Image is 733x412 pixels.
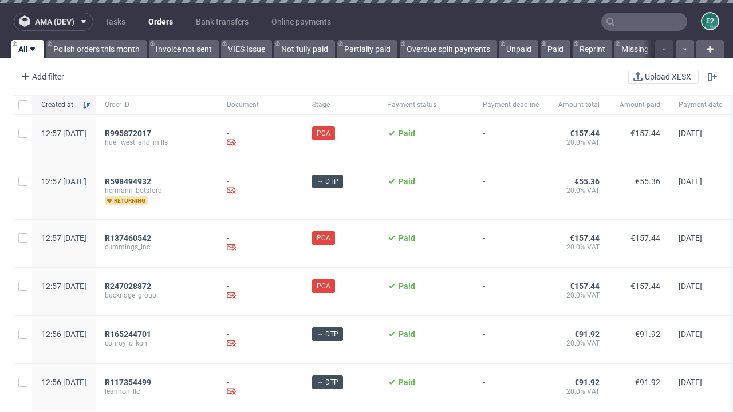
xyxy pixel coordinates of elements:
[483,378,539,398] span: -
[630,282,660,291] span: €157.44
[557,100,600,110] span: Amount total
[189,13,255,31] a: Bank transfers
[317,128,330,138] span: PCA
[643,73,693,81] span: Upload XLSX
[574,177,600,186] span: €55.36
[105,330,153,339] a: R165244701
[227,100,294,110] span: Document
[105,186,208,195] span: hermann_botsford
[574,330,600,339] span: €91.92
[557,186,600,195] span: 20.0% VAT
[618,100,660,110] span: Amount paid
[399,177,415,186] span: Paid
[227,177,294,197] div: -
[227,378,294,398] div: -
[105,330,151,339] span: R165244701
[227,233,294,253] div: -
[317,281,330,291] span: PCA
[227,282,294,302] div: -
[387,100,464,110] span: Payment status
[635,177,660,186] span: €55.36
[570,233,600,243] span: €157.44
[317,377,338,387] span: → DTP
[630,129,660,138] span: €157.44
[337,40,397,58] a: Partially paid
[105,177,151,186] span: R598494932
[227,330,294,350] div: -
[679,330,702,339] span: [DATE]
[105,291,208,300] span: buckridge_group
[557,291,600,300] span: 20.0% VAT
[679,378,702,387] span: [DATE]
[105,177,153,186] a: R598494932
[614,40,682,58] a: Missing invoice
[41,129,86,138] span: 12:57 [DATE]
[105,378,153,387] a: R117354499
[105,233,151,243] span: R137460542
[557,339,600,348] span: 20.0% VAT
[105,233,153,243] a: R137460542
[16,68,66,86] div: Add filter
[679,100,722,110] span: Payment date
[46,40,147,58] a: Polish orders this month
[557,138,600,147] span: 20.0% VAT
[630,233,660,243] span: €157.44
[679,177,702,186] span: [DATE]
[105,243,208,252] span: cummings_inc
[557,387,600,396] span: 20.0% VAT
[679,129,702,138] span: [DATE]
[570,129,600,138] span: €157.44
[105,196,148,205] span: returning
[105,282,151,291] span: R247028872
[635,330,660,339] span: €91.92
[221,40,272,58] a: VIES Issue
[14,13,93,31] button: ama (dev)
[399,282,415,291] span: Paid
[483,129,539,149] span: -
[702,13,718,29] figcaption: e2
[574,378,600,387] span: €91.92
[149,40,219,58] a: Invoice not sent
[628,70,699,84] button: Upload XLSX
[483,100,539,110] span: Payment deadline
[105,129,151,138] span: R995872017
[399,129,415,138] span: Paid
[227,129,294,149] div: -
[41,177,86,186] span: 12:57 [DATE]
[679,233,702,243] span: [DATE]
[541,40,570,58] a: Paid
[105,339,208,348] span: conroy_o_kon
[105,100,208,110] span: Order ID
[679,282,702,291] span: [DATE]
[41,100,77,110] span: Created at
[105,138,208,147] span: huel_west_and_mills
[11,40,44,58] a: All
[105,129,153,138] a: R995872017
[41,378,86,387] span: 12:56 [DATE]
[41,233,86,243] span: 12:57 [DATE]
[483,282,539,302] span: -
[105,378,151,387] span: R117354499
[35,18,74,26] span: ama (dev)
[141,13,180,31] a: Orders
[557,243,600,252] span: 20.0% VAT
[499,40,538,58] a: Unpaid
[105,387,208,396] span: leannon_llc
[570,282,600,291] span: €157.44
[573,40,612,58] a: Reprint
[317,329,338,339] span: → DTP
[399,233,415,243] span: Paid
[312,100,369,110] span: Stage
[317,176,338,187] span: → DTP
[483,233,539,253] span: -
[635,378,660,387] span: €91.92
[105,282,153,291] a: R247028872
[98,13,132,31] a: Tasks
[483,330,539,350] span: -
[317,233,330,243] span: PCA
[399,330,415,339] span: Paid
[399,378,415,387] span: Paid
[483,177,539,205] span: -
[400,40,497,58] a: Overdue split payments
[41,330,86,339] span: 12:56 [DATE]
